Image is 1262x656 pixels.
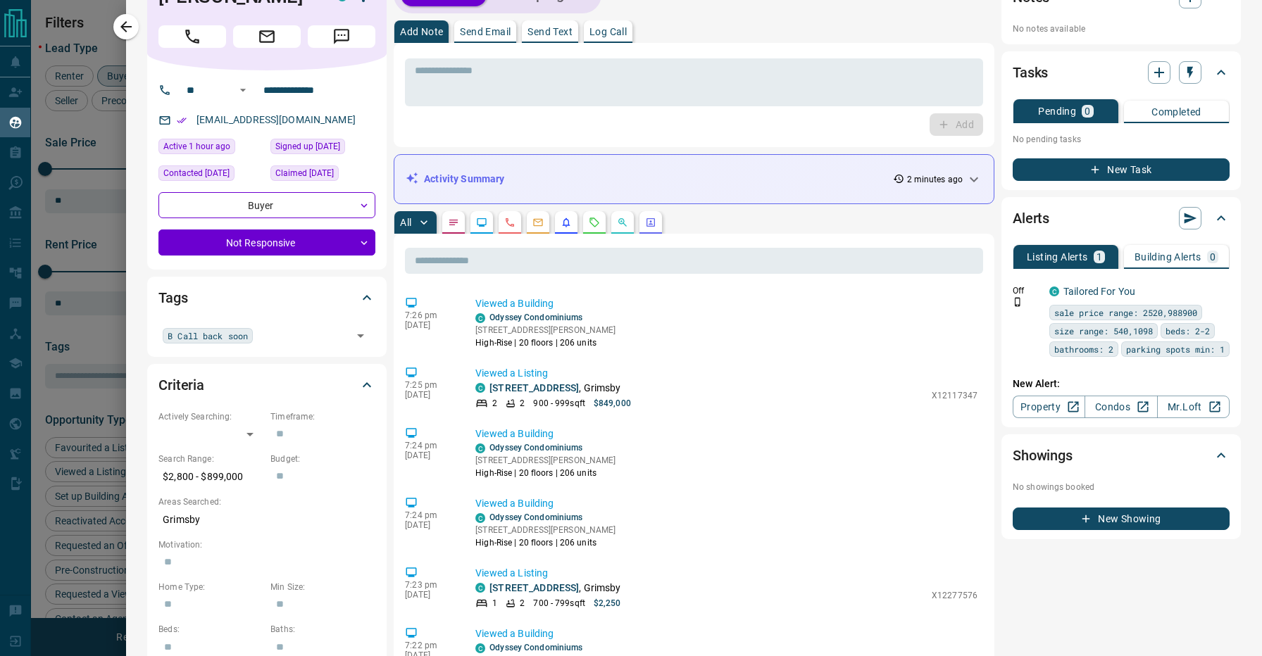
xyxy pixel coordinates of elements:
span: Active 1 hour ago [163,139,230,153]
svg: Calls [504,217,516,228]
p: No showings booked [1013,481,1230,493]
p: 7:24 pm [405,510,454,520]
p: 7:22 pm [405,641,454,650]
div: condos.ca [475,383,485,393]
div: Tags [158,281,375,315]
div: Showings [1013,439,1230,472]
p: $849,000 [594,397,631,410]
p: Off [1013,284,1041,297]
span: Email [233,25,301,48]
a: [EMAIL_ADDRESS][DOMAIN_NAME] [196,114,356,125]
p: 7:25 pm [405,380,454,390]
button: New Showing [1013,507,1230,530]
p: $2,250 [594,597,621,610]
p: 2 [520,597,525,610]
p: Grimsby [158,508,375,531]
p: Viewed a Listing [475,366,977,381]
p: [DATE] [405,590,454,600]
button: Open [235,82,251,99]
p: High-Rise | 20 floors | 206 units [475,336,616,349]
p: Add Note [400,27,443,37]
p: 0 [1210,252,1216,262]
p: [STREET_ADDRESS][PERSON_NAME] [475,524,616,536]
span: B Call back soon [168,329,248,343]
span: Message [308,25,375,48]
p: Send Text [527,27,573,37]
p: 2 [520,397,525,410]
h2: Tags [158,286,187,309]
div: condos.ca [475,583,485,593]
svg: Push Notification Only [1013,297,1023,307]
p: Budget: [270,453,375,465]
div: Tasks [1013,56,1230,89]
p: 2 minutes ago [907,173,963,186]
span: Claimed [DATE] [275,166,334,180]
p: No pending tasks [1013,129,1230,150]
button: Open [351,326,370,346]
div: condos.ca [475,643,485,653]
p: Baths: [270,623,375,636]
h2: Showings [1013,444,1073,467]
div: condos.ca [475,313,485,323]
a: [STREET_ADDRESS] [489,582,579,593]
button: New Task [1013,158,1230,181]
div: Alerts [1013,201,1230,235]
p: , Grimsby [489,381,620,396]
span: Contacted [DATE] [163,166,230,180]
p: [DATE] [405,450,454,460]
div: Tue Mar 04 2025 [270,139,375,158]
div: Tue Aug 19 2025 [158,165,263,185]
p: No notes available [1013,23,1230,35]
p: Areas Searched: [158,496,375,508]
p: [STREET_ADDRESS][PERSON_NAME] [475,454,616,467]
p: Send Email [460,27,511,37]
svg: Lead Browsing Activity [476,217,487,228]
svg: Listing Alerts [561,217,572,228]
span: beds: 2-2 [1166,324,1210,338]
div: Not Responsive [158,229,375,256]
h2: Alerts [1013,207,1049,229]
p: $2,800 - $899,000 [158,465,263,488]
p: 7:26 pm [405,310,454,320]
span: size range: 540,1098 [1054,324,1153,338]
a: Odyssey Condominiums [489,313,582,322]
p: Actively Searching: [158,410,263,423]
p: 7:23 pm [405,580,454,590]
span: Call [158,25,226,48]
p: Search Range: [158,453,263,465]
p: New Alert: [1013,377,1230,391]
div: condos.ca [475,443,485,453]
p: X12277576 [932,589,977,602]
p: [STREET_ADDRESS][PERSON_NAME] [475,324,616,336]
a: [STREET_ADDRESS] [489,382,579,393]
p: [DATE] [405,520,454,530]
p: Viewed a Building [475,427,977,441]
p: High-Rise | 20 floors | 206 units [475,536,616,549]
p: Pending [1038,106,1076,116]
span: bathrooms: 2 [1054,342,1113,356]
span: parking spots min: 1 [1126,342,1225,356]
p: , Grimsby [489,581,620,595]
div: Buyer [158,192,375,218]
p: [DATE] [405,320,454,330]
p: Viewed a Building [475,626,977,641]
h2: Criteria [158,374,204,396]
p: 2 [492,397,497,410]
svg: Notes [448,217,459,228]
a: Condos [1085,396,1157,418]
p: 0 [1085,106,1090,116]
svg: Requests [589,217,600,228]
span: Signed up [DATE] [275,139,340,153]
p: Home Type: [158,581,263,593]
p: Timeframe: [270,410,375,423]
p: Log Call [589,27,627,37]
p: Completed [1151,107,1201,117]
p: Viewed a Building [475,496,977,511]
p: Building Alerts [1135,252,1201,262]
div: Criteria [158,368,375,402]
a: Mr.Loft [1157,396,1230,418]
div: Activity Summary2 minutes ago [406,166,982,192]
p: Beds: [158,623,263,636]
p: Min Size: [270,581,375,593]
a: Property [1013,396,1085,418]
